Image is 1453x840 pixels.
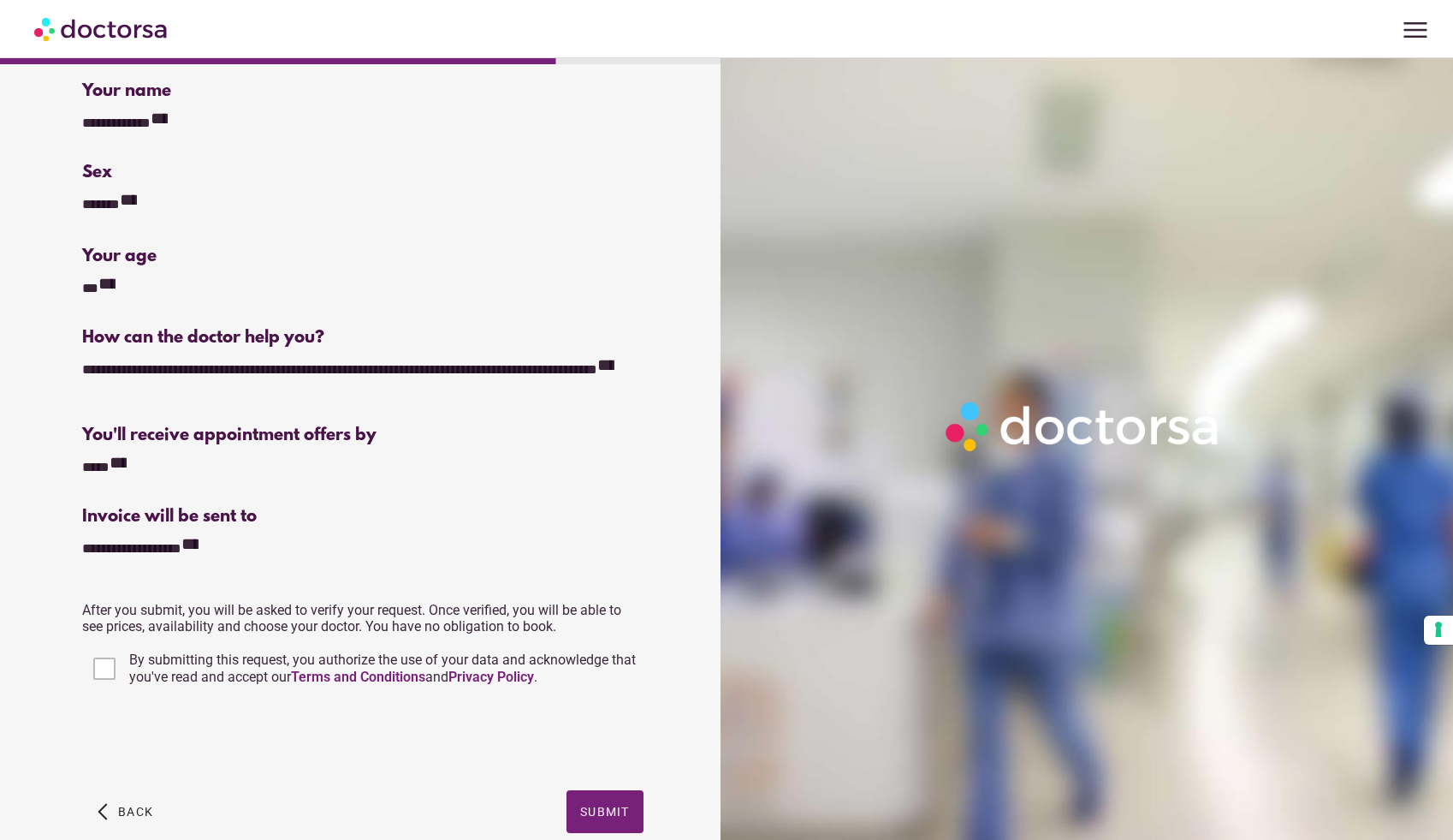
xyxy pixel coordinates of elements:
[82,163,643,182] div: Sex
[129,652,636,685] span: By submitting this request, you authorize the use of your data and acknowledge that you've read a...
[34,9,169,48] img: Doctorsa.com
[91,790,160,833] button: arrow_back_ios Back
[82,507,643,527] div: Invoice will be sent to
[82,706,342,773] iframe: reCAPTCHA
[82,328,643,348] div: How can the doctor help you?
[82,602,643,634] p: After you submit, you will be asked to verify your request. Once verified, you will be able to se...
[1424,616,1453,645] button: Your consent preferences for tracking technologies
[448,669,534,685] a: Privacy Policy
[291,669,425,685] a: Terms and Conditions
[82,426,643,445] div: You'll receive appointment offers by
[82,247,360,266] div: Your age
[1399,14,1432,46] span: menu
[82,81,643,101] div: Your name
[580,805,630,819] span: Submit
[118,805,153,819] span: Back
[566,790,643,833] button: Submit
[938,394,1229,459] img: Logo-Doctorsa-trans-White-partial-flat.png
